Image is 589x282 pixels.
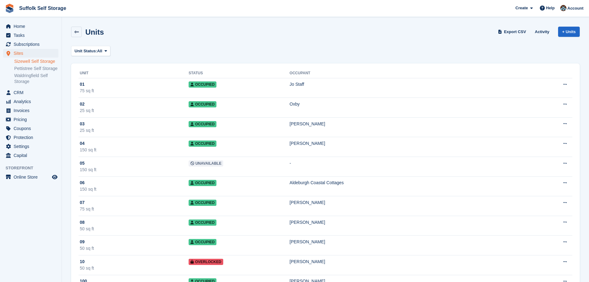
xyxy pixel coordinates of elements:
[14,115,51,124] span: Pricing
[14,106,51,115] span: Invoices
[14,22,51,31] span: Home
[80,258,85,265] span: 10
[3,49,58,58] a: menu
[3,22,58,31] a: menu
[189,121,216,127] span: Occupied
[290,258,535,265] div: [PERSON_NAME]
[532,27,552,37] a: Activity
[6,165,62,171] span: Storefront
[290,121,535,127] div: [PERSON_NAME]
[75,48,97,54] span: Unit Status:
[80,245,189,252] div: 50 sq ft
[80,121,85,127] span: 03
[5,4,14,13] img: stora-icon-8386f47178a22dfd0bd8f6a31ec36ba5ce8667c1dd55bd0f319d3a0aa187defe.svg
[290,157,535,177] td: -
[189,200,216,206] span: Occupied
[567,5,583,11] span: Account
[80,88,189,94] div: 75 sq ft
[3,173,58,181] a: menu
[3,142,58,151] a: menu
[14,97,51,106] span: Analytics
[497,27,529,37] a: Export CSV
[14,133,51,142] span: Protection
[504,29,526,35] span: Export CSV
[189,160,223,167] span: Unavailable
[14,66,58,72] a: Pettistree Self Storage
[80,226,189,232] div: 50 sq ft
[80,147,189,153] div: 150 sq ft
[80,127,189,134] div: 25 sq ft
[3,124,58,133] a: menu
[80,140,85,147] span: 04
[80,167,189,173] div: 150 sq ft
[189,68,290,78] th: Status
[80,239,85,245] span: 09
[80,186,189,193] div: 150 sq ft
[80,101,85,107] span: 02
[14,173,51,181] span: Online Store
[71,46,110,56] button: Unit Status: All
[80,206,189,212] div: 75 sq ft
[3,133,58,142] a: menu
[14,88,51,97] span: CRM
[558,27,580,37] a: + Units
[3,88,58,97] a: menu
[85,28,104,36] h2: Units
[80,265,189,271] div: 50 sq ft
[3,97,58,106] a: menu
[290,180,535,186] div: Aldeburgh Coastal Cottages
[3,106,58,115] a: menu
[14,124,51,133] span: Coupons
[189,81,216,88] span: Occupied
[80,199,85,206] span: 07
[546,5,555,11] span: Help
[3,151,58,160] a: menu
[189,219,216,226] span: Occupied
[14,31,51,40] span: Tasks
[515,5,528,11] span: Create
[80,160,85,167] span: 05
[189,259,223,265] span: Overlocked
[80,219,85,226] span: 08
[560,5,566,11] img: Lisa Furneaux
[290,219,535,226] div: [PERSON_NAME]
[290,140,535,147] div: [PERSON_NAME]
[3,31,58,40] a: menu
[14,142,51,151] span: Settings
[97,48,102,54] span: All
[51,173,58,181] a: Preview store
[79,68,189,78] th: Unit
[290,239,535,245] div: [PERSON_NAME]
[14,73,58,85] a: Waldringfield Self Storage
[14,151,51,160] span: Capital
[290,81,535,88] div: Jo Staff
[189,101,216,107] span: Occupied
[80,107,189,114] div: 25 sq ft
[189,239,216,245] span: Occupied
[80,180,85,186] span: 06
[17,3,69,13] a: Suffolk Self Storage
[14,49,51,58] span: Sites
[3,115,58,124] a: menu
[14,40,51,49] span: Subscriptions
[3,40,58,49] a: menu
[290,199,535,206] div: [PERSON_NAME]
[290,68,535,78] th: Occupant
[189,141,216,147] span: Occupied
[290,101,535,107] div: Oxby
[80,81,85,88] span: 01
[189,180,216,186] span: Occupied
[14,59,58,64] a: Sizewell Self Storage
